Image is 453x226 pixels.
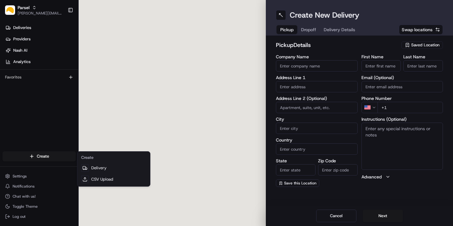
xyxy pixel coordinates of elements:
span: Swap locations [402,26,433,33]
input: Apartment, suite, unit, etc. [276,102,358,113]
label: Last Name [403,55,443,59]
label: Email (Optional) [361,75,443,80]
span: Delivery Details [324,26,355,33]
button: Saved Location [401,41,443,49]
button: See all [98,81,115,88]
span: Toggle Theme [13,204,38,209]
img: Dianne Alexi Soriano [6,109,16,119]
img: 1736555255976-a54dd68f-1ca7-489b-9aae-adbdc363a1c4 [6,60,18,72]
a: 💻API Documentation [51,138,103,150]
img: Nash [6,6,19,19]
span: [PERSON_NAME] [20,98,51,103]
span: Settings [13,174,27,179]
input: Enter first name [361,60,401,72]
label: Address Line 1 [276,75,358,80]
img: Parsel [5,5,15,15]
input: Enter zip code [318,164,358,176]
span: Create [37,154,49,159]
div: Favorites [3,72,76,82]
h2: pickup Details [276,41,398,49]
button: Swap locations [399,25,443,35]
p: Welcome 👋 [6,25,115,35]
label: First Name [361,55,401,59]
span: Dropoff [301,26,316,33]
input: Enter state [276,164,316,176]
button: Next [363,210,403,222]
span: Notifications [13,184,35,189]
button: Save this Location [276,179,319,187]
span: [PERSON_NAME] [PERSON_NAME] [20,115,83,120]
a: CSV Upload [79,174,149,185]
img: 1736555255976-a54dd68f-1ca7-489b-9aae-adbdc363a1c4 [13,98,18,103]
button: Cancel [316,210,356,222]
input: Enter last name [403,60,443,72]
a: 📗Knowledge Base [4,138,51,150]
label: Company Name [276,55,358,59]
div: Start new chat [28,60,103,67]
label: State [276,159,316,163]
span: Chat with us! [13,194,36,199]
h1: Create New Delivery [290,10,359,20]
button: Advanced [361,174,443,180]
span: Log out [13,214,25,219]
span: Parsel [18,4,30,11]
input: Enter country [276,143,358,155]
span: Deliveries [13,25,31,31]
div: Create [79,153,149,162]
input: Enter phone number [377,102,443,113]
label: Address Line 2 (Optional) [276,96,358,101]
span: Pickup [280,26,294,33]
input: Enter company name [276,60,358,72]
label: Zip Code [318,159,358,163]
input: Enter address [276,81,358,92]
span: Save this Location [284,181,316,186]
input: Enter city [276,123,358,134]
img: 1736555255976-a54dd68f-1ca7-489b-9aae-adbdc363a1c4 [13,115,18,120]
img: 8016278978528_b943e370aa5ada12b00a_72.png [13,60,25,72]
label: Instructions (Optional) [361,117,443,121]
span: API Documentation [59,141,101,147]
div: Past conversations [6,82,40,87]
span: [DATE] [56,98,69,103]
span: Nash AI [13,48,27,53]
a: Powered byPylon [44,156,76,161]
span: [DATE] [88,115,101,120]
img: Brigitte Vinadas [6,92,16,102]
div: 💻 [53,142,58,147]
span: Providers [13,36,31,42]
button: Start new chat [107,62,115,70]
div: 📗 [6,142,11,147]
label: Advanced [361,174,382,180]
label: City [276,117,358,121]
input: Clear [16,41,104,47]
a: Delivery [79,162,149,174]
span: [PERSON_NAME][EMAIL_ADDRESS][PERSON_NAME][DOMAIN_NAME] [18,11,63,16]
label: Phone Number [361,96,443,101]
div: We're available if you need us! [28,67,87,72]
label: Country [276,138,358,142]
span: Pylon [63,156,76,161]
span: • [85,115,87,120]
span: Knowledge Base [13,141,48,147]
span: Analytics [13,59,31,65]
input: Enter email address [361,81,443,92]
span: Saved Location [411,42,439,48]
span: • [52,98,54,103]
